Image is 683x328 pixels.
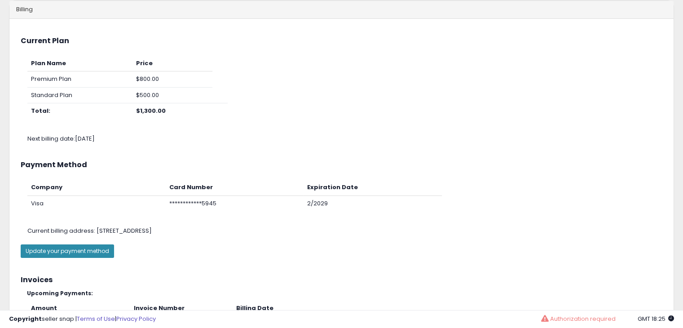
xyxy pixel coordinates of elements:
th: Price [132,56,212,71]
td: Visa [27,195,166,211]
span: 2025-10-13 18:25 GMT [638,315,674,323]
b: $1,300.00 [136,106,166,115]
th: Company [27,180,166,195]
td: Standard Plan [27,87,132,103]
h3: Payment Method [21,161,662,169]
h5: Upcoming Payments: [27,290,662,296]
td: $500.00 [132,87,212,103]
h3: Current Plan [21,37,662,45]
a: Terms of Use [77,315,115,323]
a: Privacy Policy [116,315,156,323]
div: Billing [9,1,674,19]
th: Plan Name [27,56,132,71]
div: Next billing date: [DATE] [21,135,676,143]
div: [STREET_ADDRESS] [21,227,676,235]
th: Billing Date [233,301,335,316]
span: Current billing address: [27,226,95,235]
strong: Copyright [9,315,42,323]
th: Card Number [166,180,304,195]
th: Invoice Number [130,301,233,316]
span: Authorization required [550,315,615,323]
td: 2/2029 [304,195,442,211]
td: Premium Plan [27,71,132,88]
th: Expiration Date [304,180,442,195]
td: $800.00 [132,71,212,88]
th: Amount [27,301,130,316]
button: Update your payment method [21,244,114,258]
h3: Invoices [21,276,662,284]
div: seller snap | | [9,315,156,324]
b: Total: [31,106,50,115]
